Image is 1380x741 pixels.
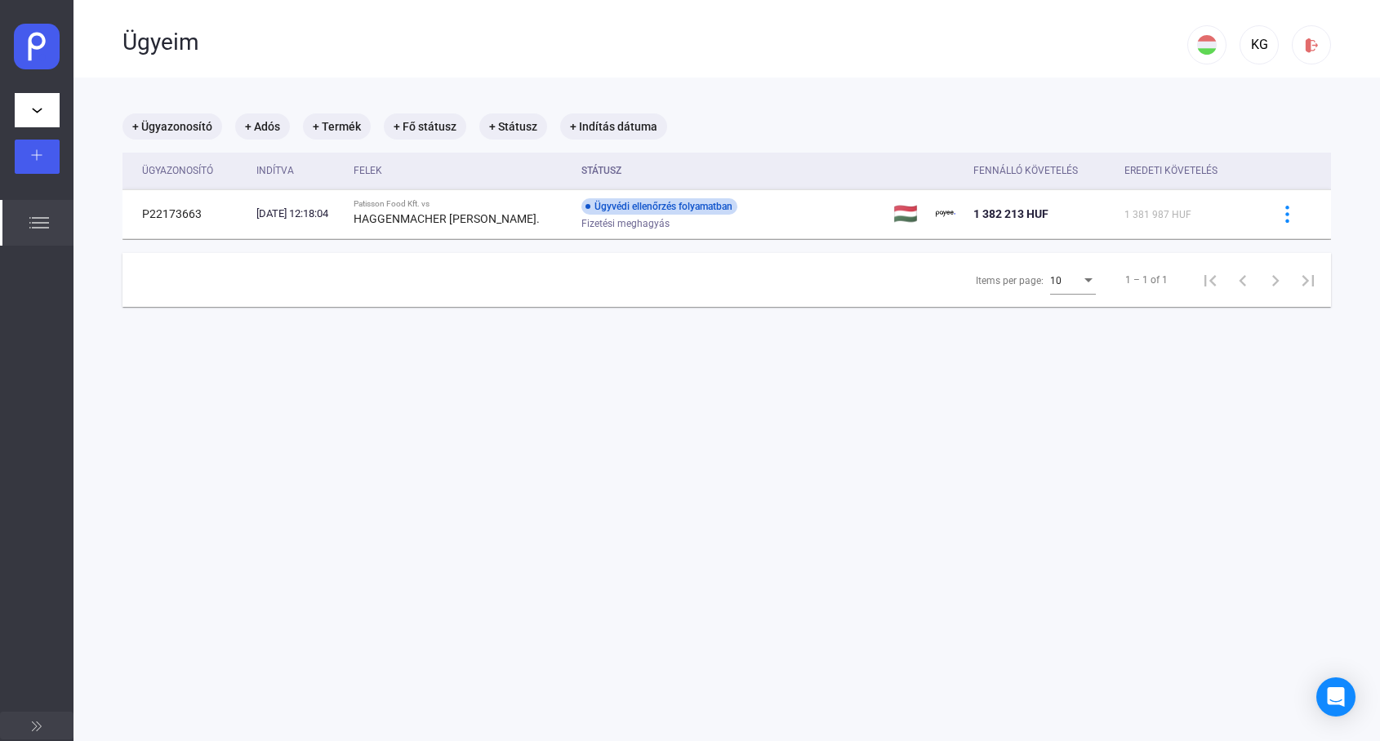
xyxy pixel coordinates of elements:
[1124,161,1249,180] div: Eredeti követelés
[973,161,1078,180] div: Fennálló követelés
[1240,25,1279,64] button: KG
[32,721,42,731] img: arrow-double-right-grey.svg
[122,189,250,238] td: P22173663
[479,113,547,140] mat-chip: + Státusz
[1124,209,1191,220] span: 1 381 987 HUF
[1194,264,1226,296] button: First page
[887,189,930,238] td: 🇭🇺
[354,161,568,180] div: Felek
[936,204,955,224] img: payee-logo
[354,199,568,209] div: Patisson Food Kft. vs
[1124,161,1218,180] div: Eredeti követelés
[1245,35,1273,55] div: KG
[1125,270,1168,290] div: 1 – 1 of 1
[575,153,887,189] th: Státusz
[1050,270,1096,290] mat-select: Items per page:
[560,113,667,140] mat-chip: + Indítás dátuma
[973,161,1111,180] div: Fennálló követelés
[973,207,1048,220] span: 1 382 213 HUF
[303,113,371,140] mat-chip: + Termék
[122,113,222,140] mat-chip: + Ügyazonosító
[256,161,294,180] div: Indítva
[1197,35,1217,55] img: HU
[1050,275,1062,286] span: 10
[14,24,60,70] img: payee-webclip.svg
[1259,264,1292,296] button: Next page
[1292,264,1324,296] button: Last page
[31,149,42,161] img: plus-white.svg
[384,113,466,140] mat-chip: + Fő státusz
[581,198,737,215] div: Ügyvédi ellenőrzés folyamatban
[1226,264,1259,296] button: Previous page
[354,161,382,180] div: Felek
[29,213,49,233] img: list.svg
[235,113,290,140] mat-chip: + Adós
[256,161,341,180] div: Indítva
[1292,25,1331,64] button: logout-red
[256,206,341,222] div: [DATE] 12:18:04
[122,29,1187,56] div: Ügyeim
[354,212,540,225] strong: HAGGENMACHER [PERSON_NAME].
[1303,37,1320,54] img: logout-red
[581,214,670,233] span: Fizetési meghagyás
[976,271,1044,291] div: Items per page:
[1279,206,1296,223] img: more-blue
[1316,677,1356,717] div: Open Intercom Messenger
[1270,197,1304,231] button: more-blue
[142,161,243,180] div: Ügyazonosító
[142,161,213,180] div: Ügyazonosító
[1187,25,1226,64] button: HU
